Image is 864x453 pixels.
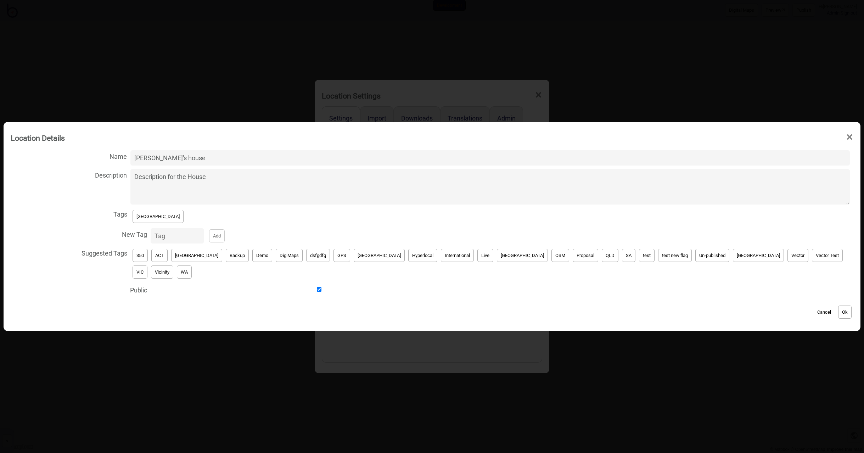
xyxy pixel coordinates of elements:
button: International [441,249,474,262]
span: Suggested Tags [11,245,127,260]
button: Vector [787,249,808,262]
button: QLD [602,249,618,262]
button: Cancel [814,306,835,319]
button: Live [477,249,493,262]
button: OSM [551,249,569,262]
button: Un-published [695,249,729,262]
button: [GEOGRAPHIC_DATA] [354,249,405,262]
button: SA [622,249,635,262]
button: New Tag [209,229,225,242]
button: WA [177,265,192,279]
textarea: Description [130,169,850,205]
input: Name [130,150,850,166]
input: Public [151,287,488,292]
button: [GEOGRAPHIC_DATA] [133,210,184,223]
button: VIC [133,265,147,279]
button: Demo [252,249,272,262]
button: Vicinity [151,265,173,279]
div: Location Details [11,130,65,146]
span: Tags [11,206,127,221]
button: Proposal [573,249,598,262]
button: [GEOGRAPHIC_DATA] [171,249,222,262]
span: New Tag [11,226,147,241]
span: Name [11,149,127,163]
button: Ok [838,306,852,319]
button: dsfgdfg [306,249,330,262]
span: Public [11,282,147,297]
button: DigiMaps [276,249,303,262]
button: [GEOGRAPHIC_DATA] [733,249,784,262]
input: New TagAdd [151,228,204,244]
button: Backup [226,249,249,262]
button: Hyperlocal [408,249,437,262]
button: GPS [333,249,350,262]
button: ACT [151,249,168,262]
span: Description [11,167,127,182]
button: 350 [133,249,148,262]
button: test new flag [658,249,692,262]
button: [GEOGRAPHIC_DATA] [497,249,548,262]
span: × [846,125,853,149]
button: test [639,249,655,262]
button: Vector Test [812,249,843,262]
